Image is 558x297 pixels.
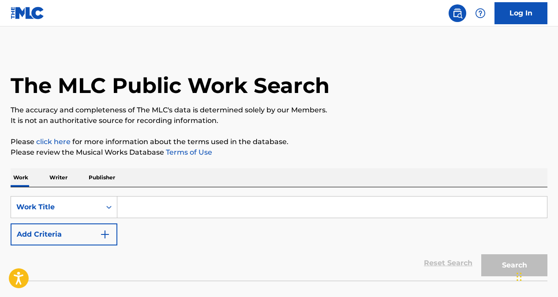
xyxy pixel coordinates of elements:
[11,223,117,245] button: Add Criteria
[452,8,463,19] img: search
[449,4,466,22] a: Public Search
[47,168,70,187] p: Writer
[11,115,547,126] p: It is not an authoritative source for recording information.
[475,8,486,19] img: help
[472,4,489,22] div: Help
[514,255,558,297] iframe: Chat Widget
[11,137,547,147] p: Please for more information about the terms used in the database.
[16,202,96,212] div: Work Title
[11,168,31,187] p: Work
[36,137,71,146] a: click here
[86,168,118,187] p: Publisher
[164,148,212,156] a: Terms of Use
[11,196,547,281] form: Search Form
[100,229,110,240] img: 9d2ae6d4665cec9f34b9.svg
[494,2,547,24] a: Log In
[11,147,547,158] p: Please review the Musical Works Database
[11,72,330,99] h1: The MLC Public Work Search
[11,105,547,115] p: The accuracy and completeness of The MLC's data is determined solely by our Members.
[517,264,522,290] div: Drag
[11,7,45,19] img: MLC Logo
